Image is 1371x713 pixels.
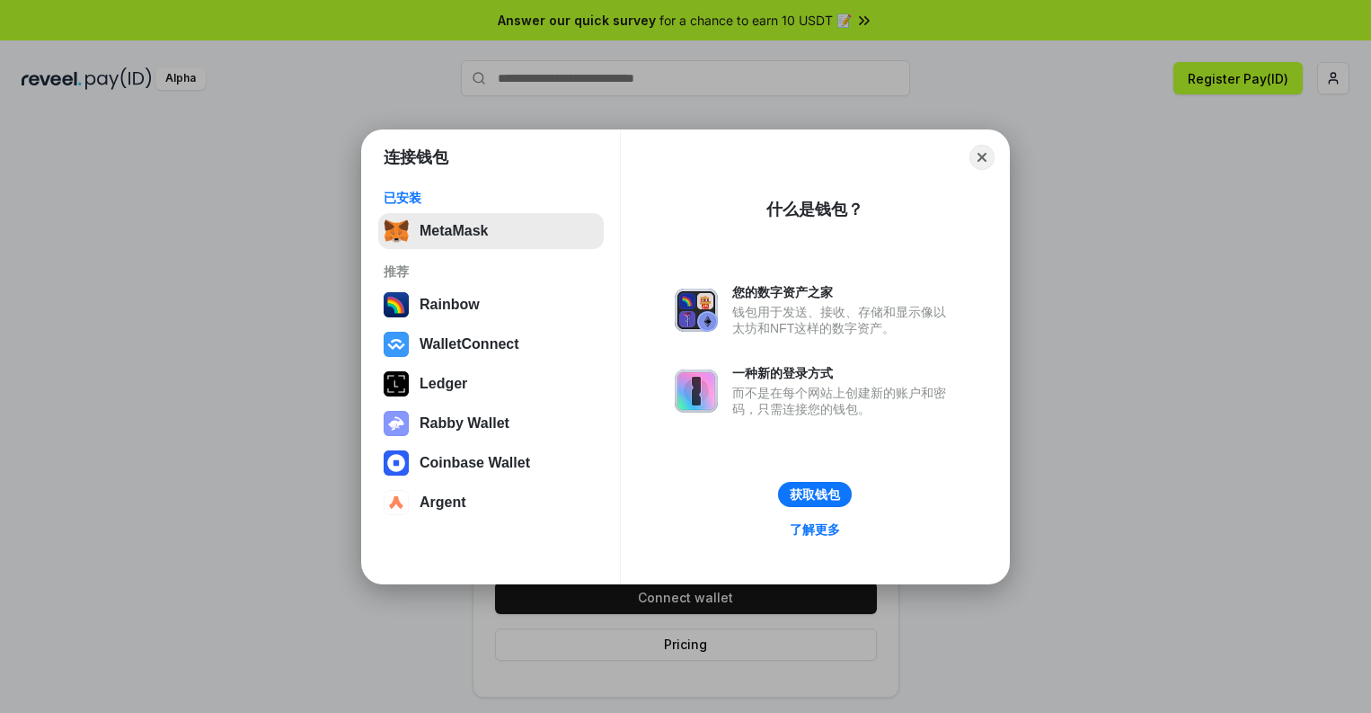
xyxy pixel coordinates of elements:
div: Argent [420,495,466,511]
button: Argent [378,485,604,521]
div: 什么是钱包？ [766,199,863,220]
img: svg+xml,%3Csvg%20xmlns%3D%22http%3A%2F%2Fwww.w3.org%2F2000%2Fsvg%22%20fill%3D%22none%22%20viewBox... [675,370,718,413]
button: Close [969,145,995,170]
div: 而不是在每个网站上创建新的账户和密码，只需连接您的钱包。 [732,385,955,417]
div: Rabby Wallet [420,415,509,432]
button: 获取钱包 [778,482,852,507]
h1: 连接钱包 [384,147,448,168]
button: WalletConnect [378,326,604,362]
img: svg+xml,%3Csvg%20width%3D%22120%22%20height%3D%22120%22%20viewBox%3D%220%200%20120%20120%22%20fil... [384,292,409,317]
div: 推荐 [384,263,598,280]
button: MetaMask [378,213,604,249]
div: 您的数字资产之家 [732,284,955,300]
div: Coinbase Wallet [420,455,530,471]
img: svg+xml,%3Csvg%20width%3D%2228%22%20height%3D%2228%22%20viewBox%3D%220%200%2028%2028%22%20fill%3D... [384,490,409,515]
div: 获取钱包 [790,486,840,503]
img: svg+xml,%3Csvg%20xmlns%3D%22http%3A%2F%2Fwww.w3.org%2F2000%2Fsvg%22%20fill%3D%22none%22%20viewBox... [384,411,409,436]
a: 了解更多 [779,518,851,541]
div: Rainbow [420,297,480,313]
img: svg+xml,%3Csvg%20fill%3D%22none%22%20height%3D%2233%22%20viewBox%3D%220%200%2035%2033%22%20width%... [384,218,409,244]
button: Coinbase Wallet [378,445,604,481]
div: 已安装 [384,190,598,206]
div: MetaMask [420,223,488,239]
button: Rabby Wallet [378,406,604,441]
div: 一种新的登录方式 [732,365,955,381]
div: 钱包用于发送、接收、存储和显示像以太坊和NFT这样的数字资产。 [732,304,955,336]
img: svg+xml,%3Csvg%20xmlns%3D%22http%3A%2F%2Fwww.w3.org%2F2000%2Fsvg%22%20fill%3D%22none%22%20viewBox... [675,289,718,332]
img: svg+xml,%3Csvg%20width%3D%2228%22%20height%3D%2228%22%20viewBox%3D%220%200%2028%2028%22%20fill%3D... [384,450,409,476]
img: svg+xml,%3Csvg%20xmlns%3D%22http%3A%2F%2Fwww.w3.org%2F2000%2Fsvg%22%20width%3D%2228%22%20height%3... [384,371,409,397]
div: Ledger [420,376,467,392]
div: 了解更多 [790,521,840,538]
button: Rainbow [378,287,604,323]
img: svg+xml,%3Csvg%20width%3D%2228%22%20height%3D%2228%22%20viewBox%3D%220%200%2028%2028%22%20fill%3D... [384,332,409,357]
button: Ledger [378,366,604,402]
div: WalletConnect [420,336,519,352]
